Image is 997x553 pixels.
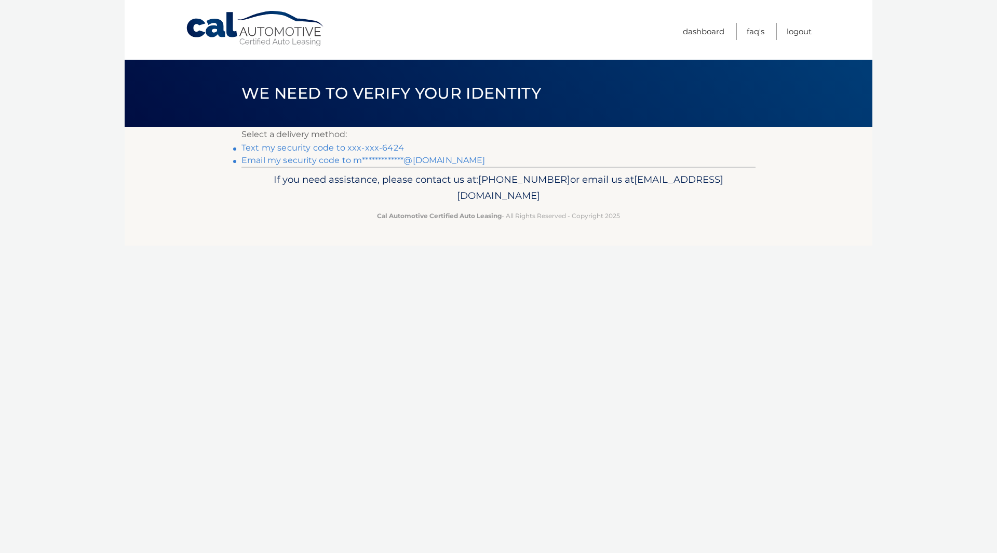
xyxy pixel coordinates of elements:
[683,23,724,40] a: Dashboard
[241,84,541,103] span: We need to verify your identity
[248,171,749,205] p: If you need assistance, please contact us at: or email us at
[241,127,756,142] p: Select a delivery method:
[377,212,502,220] strong: Cal Automotive Certified Auto Leasing
[478,173,570,185] span: [PHONE_NUMBER]
[787,23,812,40] a: Logout
[747,23,764,40] a: FAQ's
[185,10,326,47] a: Cal Automotive
[248,210,749,221] p: - All Rights Reserved - Copyright 2025
[241,143,404,153] a: Text my security code to xxx-xxx-6424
